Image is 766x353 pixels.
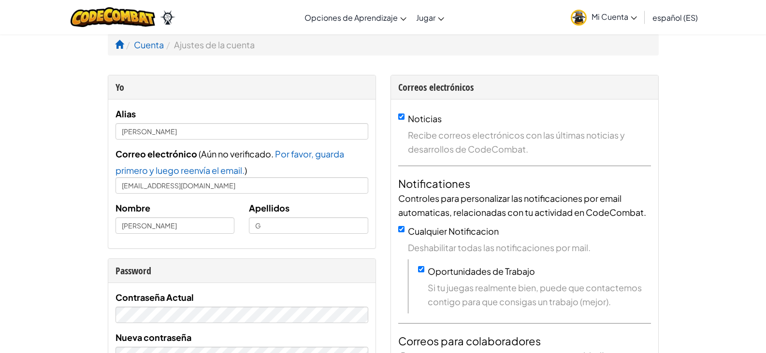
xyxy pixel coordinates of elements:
[134,39,164,50] a: Cuenta
[304,13,398,23] span: Opciones de Aprendizaje
[116,201,150,215] label: Nombre
[566,2,642,32] a: Mi Cuenta
[408,128,651,156] span: Recibe correos electrónicos con las últimas noticias y desarrollos de CodeCombat.
[245,165,247,176] span: )
[408,226,499,237] label: Cualquier Notificacion
[71,7,155,27] img: CodeCombat logo
[160,10,175,25] img: Ozaria
[116,290,194,304] label: Contraseña Actual
[428,266,535,277] label: Oportunidades de Trabajo
[571,10,587,26] img: avatar
[428,281,651,309] span: Si tu juegas realmente bien, puede que contactemos contigo para que consigas un trabajo (mejor).
[398,176,651,191] h4: Notificationes
[116,80,368,94] div: Yo
[652,13,698,23] span: español (ES)
[249,201,289,215] label: Apellidos
[398,80,651,94] div: Correos electrónicos
[201,148,275,159] span: Aún no verificado.
[408,240,651,254] span: Deshabilitar todas las notificaciones por mail.
[116,107,136,121] label: Alias
[408,113,442,124] label: Noticias
[197,148,201,159] span: (
[164,38,255,52] li: Ajustes de la cuenta
[592,12,637,22] span: Mi Cuenta
[648,4,703,30] a: español (ES)
[411,4,449,30] a: Jugar
[300,4,411,30] a: Opciones de Aprendizaje
[116,264,368,278] div: Password
[398,193,646,218] span: Controles para personalizar las notificaciones por email automaticas, relacionadas con tu activid...
[416,13,435,23] span: Jugar
[116,148,197,159] span: Correo electrónico
[398,333,651,349] h4: Correos para colaboradores
[116,330,191,344] label: Nueva contraseña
